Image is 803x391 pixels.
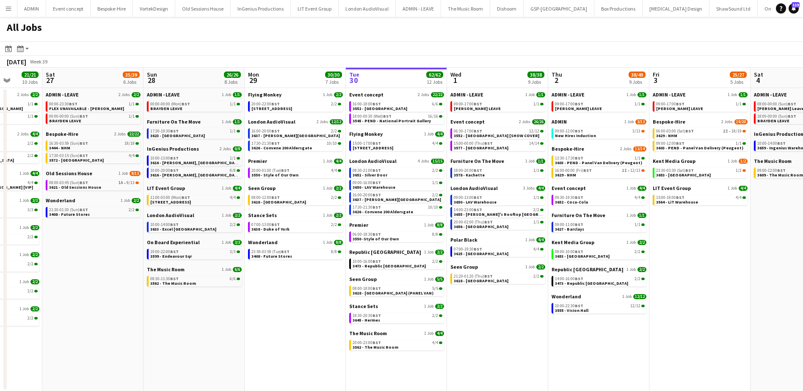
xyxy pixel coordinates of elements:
button: Event concept [46,0,91,17]
button: [MEDICAL_DATA] Design [643,0,709,17]
button: Box Productions [594,0,643,17]
span: Week 39 [28,58,49,65]
button: Dishoom [490,0,524,17]
button: Bespoke-Hire [91,0,133,17]
a: 119 [789,3,799,14]
button: LIT Event Group [291,0,339,17]
button: The Music Room [441,0,490,17]
button: ADMIN [17,0,46,17]
button: ShawSound Ltd [709,0,758,17]
button: London AudioVisual [339,0,396,17]
div: [DATE] [7,58,26,66]
span: 119 [792,2,800,8]
button: Old Sessions House [175,0,231,17]
button: ADMIN - LEAVE [396,0,441,17]
button: InGenius Productions [231,0,291,17]
button: VortekDesign [133,0,175,17]
button: GSP-[GEOGRAPHIC_DATA] [524,0,594,17]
